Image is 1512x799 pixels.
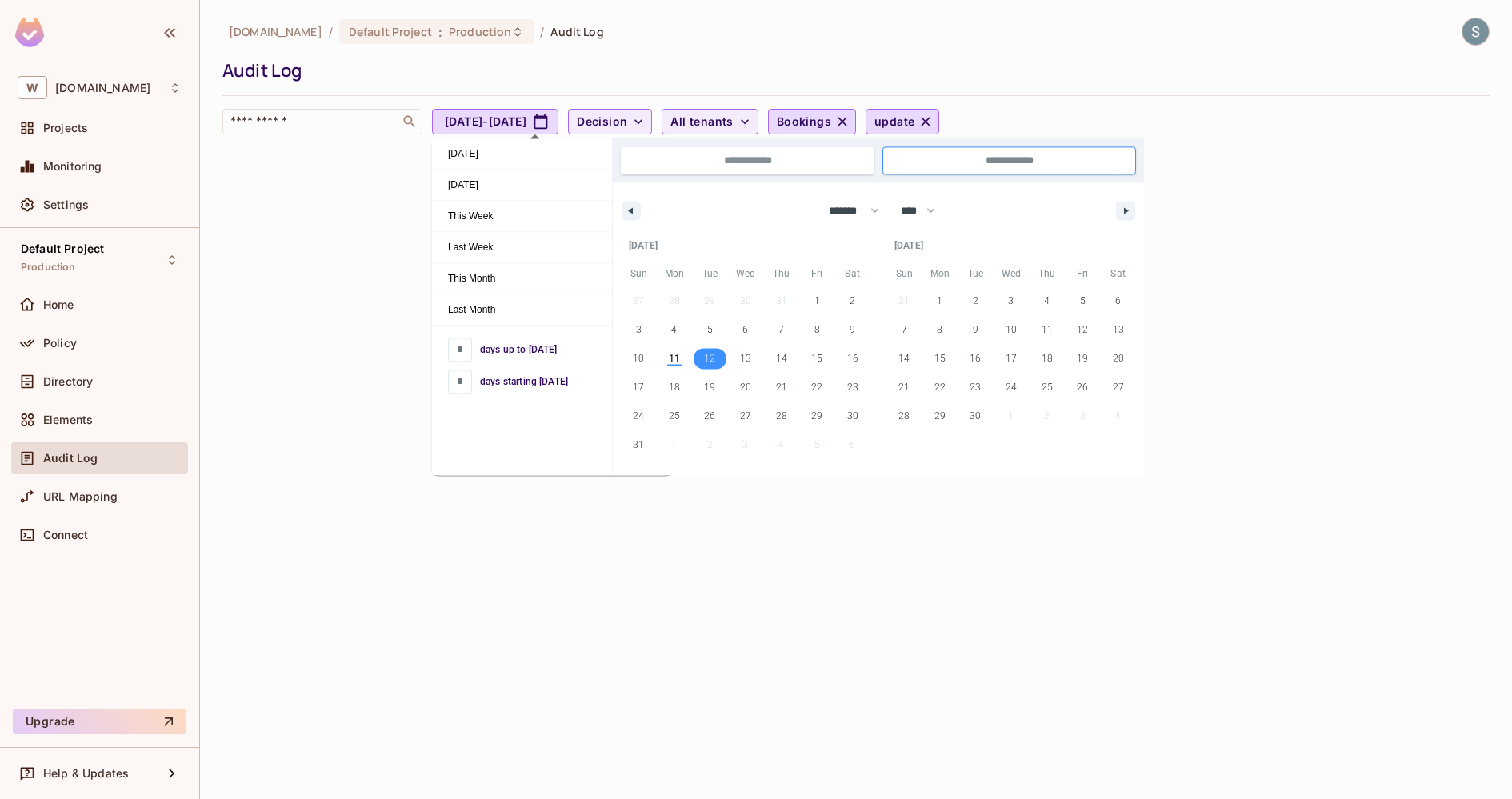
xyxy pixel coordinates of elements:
button: 6 [1100,287,1136,316]
span: days up to [DATE] [480,342,558,357]
span: This Month [432,263,612,294]
div: [DATE] [621,231,870,262]
button: 7 [763,316,799,345]
button: update [866,109,939,134]
button: 28 [763,402,799,431]
button: 26 [1065,374,1101,402]
button: Bookings [768,109,856,134]
span: 19 [1077,345,1088,374]
button: 16 [958,345,994,374]
span: Mon [657,262,693,287]
span: 8 [814,316,820,345]
span: Settings [43,198,89,211]
span: update [874,112,914,132]
button: 23 [958,374,994,402]
span: 30 [847,402,858,431]
span: 27 [740,402,751,431]
span: 15 [811,345,822,374]
button: 16 [834,345,870,374]
div: [DATE] [886,231,1136,262]
span: Default Project [21,242,104,255]
span: Monitoring [43,160,102,173]
span: 17 [1006,345,1017,374]
button: This Month [432,263,612,294]
span: 2 [850,287,855,316]
span: 16 [970,345,981,374]
button: 11 [1029,316,1065,345]
img: SReyMgAAAABJRU5ErkJggg== [15,18,44,47]
span: 7 [778,316,784,345]
button: 24 [994,374,1030,402]
span: 29 [811,402,822,431]
button: 2 [958,287,994,316]
span: URL Mapping [43,490,118,503]
button: [DATE] [432,170,612,201]
span: 25 [1042,374,1053,402]
button: 18 [1029,345,1065,374]
span: Audit Log [550,24,603,39]
button: 6 [728,316,764,345]
span: Last Week [432,232,612,262]
button: 27 [728,402,764,431]
span: 13 [740,345,751,374]
span: 30 [970,402,981,431]
span: 14 [776,345,787,374]
span: Default Project [349,24,432,39]
span: Sat [834,262,870,287]
span: Policy [43,337,77,350]
button: 13 [728,345,764,374]
span: 23 [847,374,858,402]
span: 20 [740,374,751,402]
button: All tenants [662,109,758,134]
span: Sun [886,262,922,287]
span: Tue [958,262,994,287]
span: Fri [1065,262,1101,287]
span: 1 [937,287,942,316]
button: 8 [799,316,835,345]
button: 5 [1065,287,1101,316]
span: 10 [1006,316,1017,345]
span: : [438,26,443,38]
span: 29 [934,402,946,431]
button: 24 [621,402,657,431]
button: 17 [621,374,657,402]
button: 29 [922,402,958,431]
span: 25 [669,402,680,431]
button: 14 [763,345,799,374]
span: Help & Updates [43,767,129,780]
button: 31 [621,431,657,460]
button: 17 [994,345,1030,374]
span: 8 [937,316,942,345]
button: 30 [834,402,870,431]
span: 13 [1113,316,1124,345]
button: 19 [1065,345,1101,374]
span: Thu [1029,262,1065,287]
span: Tue [692,262,728,287]
span: the active workspace [229,24,322,39]
span: [DATE] [432,170,612,200]
button: 26 [692,402,728,431]
button: 12 [692,345,728,374]
span: 26 [1077,374,1088,402]
span: 16 [847,345,858,374]
span: Thu [763,262,799,287]
span: 6 [742,316,748,345]
span: Workspace: withpronto.com [55,82,150,94]
span: 21 [898,374,910,402]
button: 3 [621,316,657,345]
span: 15 [934,345,946,374]
span: 31 [633,431,644,460]
img: Shekhar Tyagi [1462,18,1489,45]
span: Wed [994,262,1030,287]
li: / [540,24,544,39]
span: 26 [704,402,715,431]
span: Projects [43,122,88,134]
button: 14 [886,345,922,374]
span: 27 [1113,374,1124,402]
span: 2 [973,287,978,316]
span: 24 [1006,374,1017,402]
span: Bookings [777,112,831,132]
button: Last Month [432,294,612,326]
button: 13 [1100,316,1136,345]
span: 11 [1042,316,1053,345]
